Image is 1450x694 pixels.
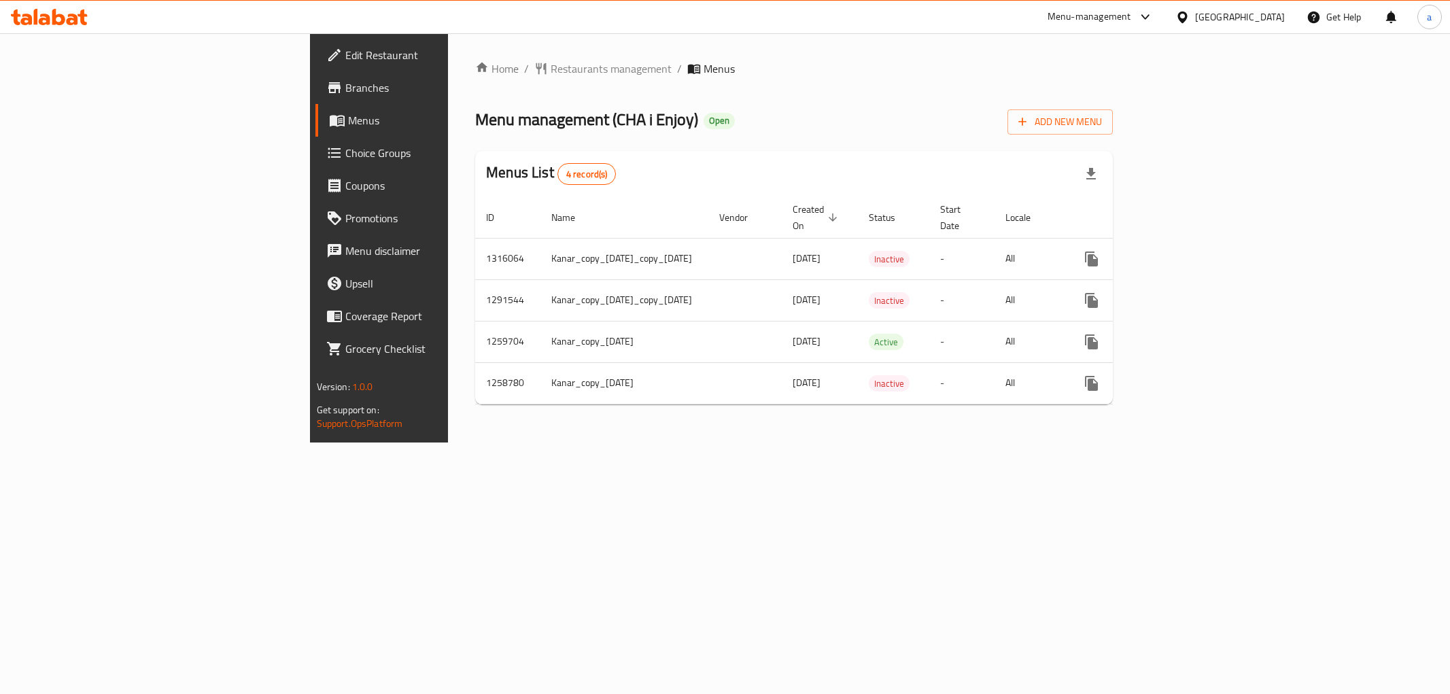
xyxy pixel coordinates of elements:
td: All [995,238,1065,279]
button: more [1075,284,1108,317]
li: / [677,60,682,77]
span: Promotions [345,210,541,226]
a: Grocery Checklist [315,332,552,365]
button: more [1075,367,1108,400]
span: a [1427,10,1432,24]
td: - [929,238,995,279]
a: Promotions [315,202,552,235]
a: Support.OpsPlatform [317,415,403,432]
span: 4 record(s) [558,168,616,181]
td: All [995,362,1065,404]
button: Change Status [1108,243,1141,275]
div: [GEOGRAPHIC_DATA] [1195,10,1285,24]
span: Coverage Report [345,308,541,324]
span: Inactive [869,293,910,309]
button: Add New Menu [1007,109,1113,135]
td: Kanar_copy_[DATE] [540,362,708,404]
a: Branches [315,71,552,104]
a: Upsell [315,267,552,300]
span: Name [551,209,593,226]
span: Grocery Checklist [345,341,541,357]
span: Created On [793,201,842,234]
span: Coupons [345,177,541,194]
td: Kanar_copy_[DATE]_copy_[DATE] [540,279,708,321]
span: Inactive [869,376,910,392]
td: Kanar_copy_[DATE] [540,321,708,362]
span: 1.0.0 [352,378,373,396]
span: Open [704,115,735,126]
div: Export file [1075,158,1107,190]
div: Menu-management [1048,9,1131,25]
td: All [995,321,1065,362]
nav: breadcrumb [475,60,1113,77]
a: Menu disclaimer [315,235,552,267]
td: - [929,321,995,362]
a: Coverage Report [315,300,552,332]
span: Inactive [869,251,910,267]
div: Open [704,113,735,129]
span: Active [869,334,903,350]
span: [DATE] [793,291,821,309]
a: Coupons [315,169,552,202]
span: Edit Restaurant [345,47,541,63]
table: enhanced table [475,197,1217,404]
td: All [995,279,1065,321]
button: more [1075,243,1108,275]
div: Total records count [557,163,617,185]
span: Choice Groups [345,145,541,161]
button: Change Status [1108,284,1141,317]
h2: Menus List [486,162,616,185]
span: Menus [704,60,735,77]
span: Upsell [345,275,541,292]
button: Change Status [1108,326,1141,358]
th: Actions [1065,197,1217,239]
div: Inactive [869,292,910,309]
span: Restaurants management [551,60,672,77]
span: Branches [345,80,541,96]
span: [DATE] [793,249,821,267]
span: [DATE] [793,332,821,350]
span: Status [869,209,913,226]
a: Edit Restaurant [315,39,552,71]
span: ID [486,209,512,226]
a: Menus [315,104,552,137]
a: Restaurants management [534,60,672,77]
span: Menus [348,112,541,128]
span: Start Date [940,201,978,234]
span: Version: [317,378,350,396]
a: Choice Groups [315,137,552,169]
span: Menu disclaimer [345,243,541,259]
td: - [929,279,995,321]
button: Change Status [1108,367,1141,400]
div: Inactive [869,375,910,392]
td: Kanar_copy_[DATE]_copy_[DATE] [540,238,708,279]
td: - [929,362,995,404]
span: [DATE] [793,374,821,392]
span: Menu management ( CHA i Enjoy ) [475,104,698,135]
span: Vendor [719,209,765,226]
span: Get support on: [317,401,379,419]
span: Add New Menu [1018,114,1102,131]
span: Locale [1005,209,1048,226]
button: more [1075,326,1108,358]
